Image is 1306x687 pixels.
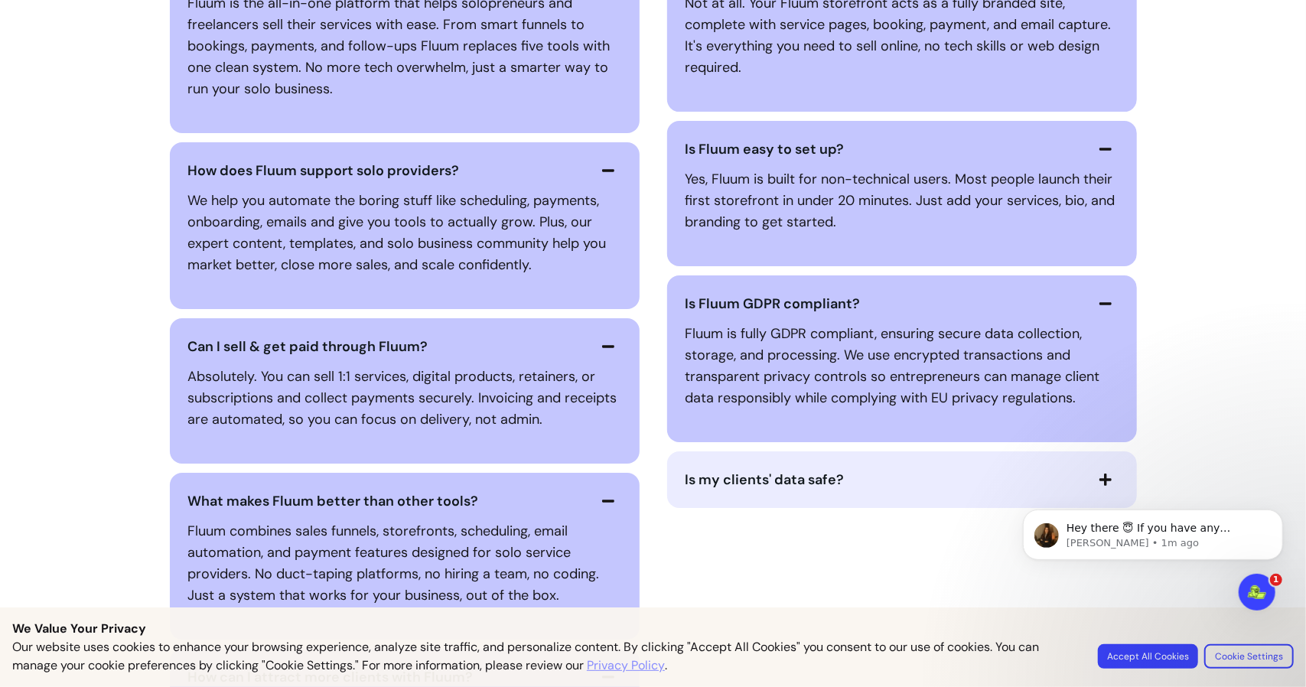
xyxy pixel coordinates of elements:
button: Is Fluum GDPR compliant? [686,291,1119,317]
button: Is Fluum easy to set up? [686,136,1119,162]
div: What makes Fluum better than other tools? [188,514,621,612]
p: Fluum is fully GDPR compliant, ensuring secure data collection, storage, and processing. We use e... [686,323,1119,409]
span: Is Fluum GDPR compliant? [686,295,861,313]
span: 1 [1270,574,1282,586]
span: Is my clients' data safe? [686,470,845,489]
button: Cookie Settings [1204,644,1294,669]
span: How does Fluum support solo providers? [188,161,460,180]
div: Can I sell & get paid through Fluum? [188,360,621,436]
p: We Value Your Privacy [12,620,1294,638]
p: Fluum combines sales funnels, storefronts, scheduling, email automation, and payment features des... [188,520,621,606]
p: Absolutely. You can sell 1:1 services, digital products, retainers, or subscriptions and collect ... [188,366,621,430]
iframe: Intercom live chat [1239,574,1275,610]
span: Can I sell & get paid through Fluum? [188,337,428,356]
p: Yes, Fluum is built for non-technical users. Most people launch their first storefront in under 2... [686,168,1119,233]
a: Privacy Policy [587,656,665,675]
button: Accept All Cookies [1098,644,1198,669]
button: What makes Fluum better than other tools? [188,488,621,514]
button: Can I sell & get paid through Fluum? [188,334,621,360]
button: How does Fluum support solo providers? [188,158,621,184]
p: Our website uses cookies to enhance your browsing experience, analyze site traffic, and personali... [12,638,1080,675]
span: What makes Fluum better than other tools? [188,492,479,510]
div: How does Fluum support solo providers? [188,184,621,282]
p: We help you automate the boring stuff like scheduling, payments, onboarding, emails and give you ... [188,190,621,275]
span: Is Fluum easy to set up? [686,140,845,158]
button: Is my clients' data safe? [686,467,1119,493]
iframe: Intercom notifications message [1000,477,1306,646]
div: Is Fluum easy to set up? [686,162,1119,239]
div: Is Fluum GDPR compliant? [686,317,1119,415]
